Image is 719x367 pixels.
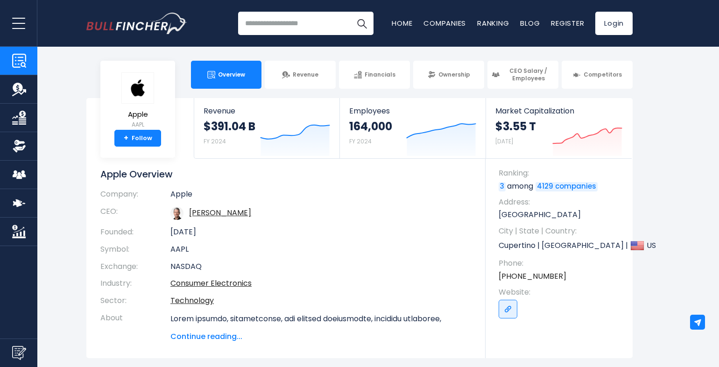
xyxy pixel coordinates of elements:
span: Continue reading... [170,331,472,342]
span: City | State | Country: [499,226,623,236]
a: Technology [170,295,214,306]
span: Competitors [584,71,622,78]
p: among [499,181,623,191]
a: Register [551,18,584,28]
td: AAPL [170,241,472,258]
span: Overview [218,71,245,78]
span: Ownership [438,71,470,78]
a: Overview [191,61,262,89]
td: Apple [170,190,472,203]
span: Financials [365,71,395,78]
a: Financials [339,61,410,89]
a: Apple AAPL [121,72,155,130]
button: Search [350,12,374,35]
span: Revenue [204,106,330,115]
a: Employees 164,000 FY 2024 [340,98,485,158]
a: Market Capitalization $3.55 T [DATE] [486,98,632,158]
a: 3 [499,182,506,191]
a: +Follow [114,130,161,147]
small: [DATE] [495,137,513,145]
a: Go to homepage [86,13,187,34]
th: Company: [100,190,170,203]
span: Market Capitalization [495,106,622,115]
a: Blog [520,18,540,28]
small: FY 2024 [204,137,226,145]
span: Ranking: [499,168,623,178]
a: 4129 companies [536,182,598,191]
p: [GEOGRAPHIC_DATA] [499,210,623,220]
a: Ranking [477,18,509,28]
img: tim-cook.jpg [170,207,183,220]
td: NASDAQ [170,258,472,275]
th: CEO: [100,203,170,224]
th: Industry: [100,275,170,292]
a: Companies [423,18,466,28]
th: Sector: [100,292,170,310]
a: Consumer Electronics [170,278,252,289]
td: [DATE] [170,224,472,241]
span: CEO Salary / Employees [502,67,554,82]
a: [PHONE_NUMBER] [499,271,566,282]
strong: 164,000 [349,119,392,134]
h1: Apple Overview [100,168,472,180]
img: Bullfincher logo [86,13,187,34]
small: FY 2024 [349,137,372,145]
a: Home [392,18,412,28]
span: Phone: [499,258,623,268]
p: Cupertino | [GEOGRAPHIC_DATA] | US [499,239,623,253]
a: Competitors [562,61,633,89]
strong: + [124,134,128,142]
th: Founded: [100,224,170,241]
a: Revenue $391.04 B FY 2024 [194,98,339,158]
span: Website: [499,287,623,297]
a: Ownership [413,61,484,89]
th: Symbol: [100,241,170,258]
span: Revenue [293,71,318,78]
img: Ownership [12,139,26,153]
strong: $3.55 T [495,119,536,134]
span: Employees [349,106,476,115]
a: Revenue [265,61,336,89]
strong: $391.04 B [204,119,255,134]
th: About [100,310,170,342]
a: Go to link [499,300,517,318]
span: Address: [499,197,623,207]
th: Exchange: [100,258,170,275]
small: AAPL [121,120,154,129]
a: CEO Salary / Employees [487,61,558,89]
a: Login [595,12,633,35]
span: Apple [121,111,154,119]
a: ceo [189,207,251,218]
